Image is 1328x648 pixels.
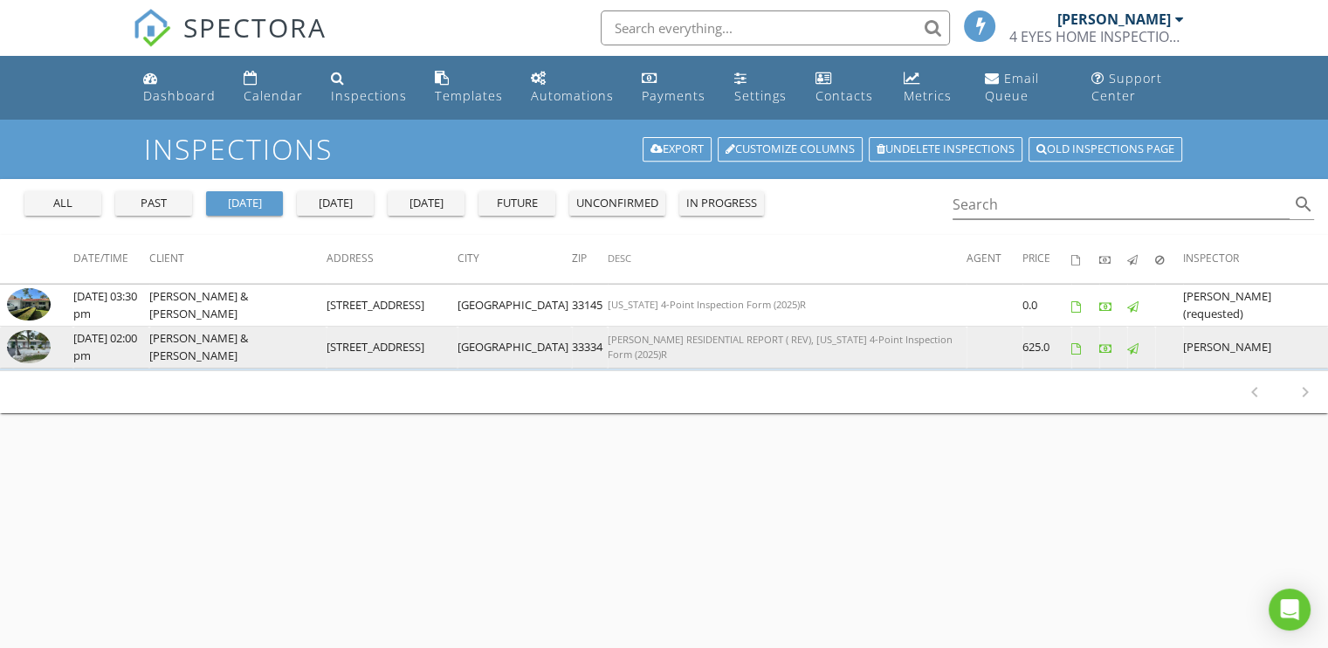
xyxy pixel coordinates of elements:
[327,327,458,369] td: [STREET_ADDRESS]
[7,288,51,321] img: 9352318%2Fcover_photos%2FDRiIiA7ZDidEx53iLHcA%2Fsmall.png
[395,195,458,212] div: [DATE]
[572,285,608,327] td: 33145
[73,285,149,327] td: [DATE] 03:30 pm
[815,87,873,104] div: Contacts
[327,285,458,327] td: [STREET_ADDRESS]
[718,137,863,162] a: Customize Columns
[524,63,621,113] a: Automations (Basic)
[115,191,192,216] button: past
[572,251,587,265] span: Zip
[572,327,608,369] td: 33334
[388,191,464,216] button: [DATE]
[478,191,555,216] button: future
[869,137,1022,162] a: Undelete inspections
[331,87,407,104] div: Inspections
[458,327,572,369] td: [GEOGRAPHIC_DATA]
[1269,589,1311,631] div: Open Intercom Messenger
[435,87,503,104] div: Templates
[1127,235,1155,284] th: Published: Not sorted.
[144,134,1184,164] h1: Inspections
[642,87,705,104] div: Payments
[904,87,952,104] div: Metrics
[304,195,367,212] div: [DATE]
[967,235,1022,284] th: Agent: Not sorted.
[122,195,185,212] div: past
[149,251,184,265] span: Client
[967,251,1001,265] span: Agent
[133,9,171,47] img: The Best Home Inspection Software - Spectora
[608,235,967,284] th: Desc: Not sorted.
[635,63,713,113] a: Payments
[458,285,572,327] td: [GEOGRAPHIC_DATA]
[327,251,374,265] span: Address
[1293,194,1314,215] i: search
[608,333,953,361] span: [PERSON_NAME] RESIDENTIAL REPORT ( REV), [US_STATE] 4-Point Inspection Form (2025)R
[1099,235,1127,284] th: Paid: Not sorted.
[1084,63,1192,113] a: Support Center
[734,87,787,104] div: Settings
[183,9,327,45] span: SPECTORA
[1029,137,1182,162] a: Old inspections page
[686,195,757,212] div: in progress
[206,191,283,216] button: [DATE]
[458,251,479,265] span: City
[601,10,950,45] input: Search everything...
[324,63,414,113] a: Inspections
[608,252,631,265] span: Desc
[1009,28,1184,45] div: 4 EYES HOME INSPECTIONS LLC
[679,191,764,216] button: in progress
[897,63,963,113] a: Metrics
[213,195,276,212] div: [DATE]
[149,285,327,327] td: [PERSON_NAME] & [PERSON_NAME]
[1183,235,1328,284] th: Inspector: Not sorted.
[31,195,94,212] div: all
[727,63,795,113] a: Settings
[73,251,128,265] span: Date/Time
[237,63,310,113] a: Calendar
[73,327,149,369] td: [DATE] 02:00 pm
[808,63,883,113] a: Contacts
[149,235,327,284] th: Client: Not sorted.
[531,87,614,104] div: Automations
[1022,235,1071,284] th: Price: Not sorted.
[1155,235,1183,284] th: Canceled: Not sorted.
[984,70,1038,104] div: Email Queue
[428,63,510,113] a: Templates
[7,330,51,363] img: 9373142%2Fcover_photos%2F4IQBtMzpfIgvuJKe77qU%2Fsmall.jpeg
[1183,327,1328,369] td: [PERSON_NAME]
[297,191,374,216] button: [DATE]
[569,191,665,216] button: unconfirmed
[1022,285,1071,327] td: 0.0
[327,235,458,284] th: Address: Not sorted.
[244,87,303,104] div: Calendar
[1183,251,1239,265] span: Inspector
[1022,251,1050,265] span: Price
[643,137,712,162] a: Export
[136,63,223,113] a: Dashboard
[1071,235,1099,284] th: Agreements signed: Not sorted.
[1022,327,1071,369] td: 625.0
[1183,285,1328,327] td: [PERSON_NAME] (requested)
[485,195,548,212] div: future
[1057,10,1171,28] div: [PERSON_NAME]
[143,87,216,104] div: Dashboard
[608,298,806,311] span: [US_STATE] 4-Point Inspection Form (2025)R
[73,235,149,284] th: Date/Time: Not sorted.
[572,235,608,284] th: Zip: Not sorted.
[953,190,1290,219] input: Search
[1091,70,1162,104] div: Support Center
[576,195,658,212] div: unconfirmed
[24,191,101,216] button: all
[133,24,327,60] a: SPECTORA
[458,235,572,284] th: City: Not sorted.
[149,327,327,369] td: [PERSON_NAME] & [PERSON_NAME]
[977,63,1070,113] a: Email Queue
